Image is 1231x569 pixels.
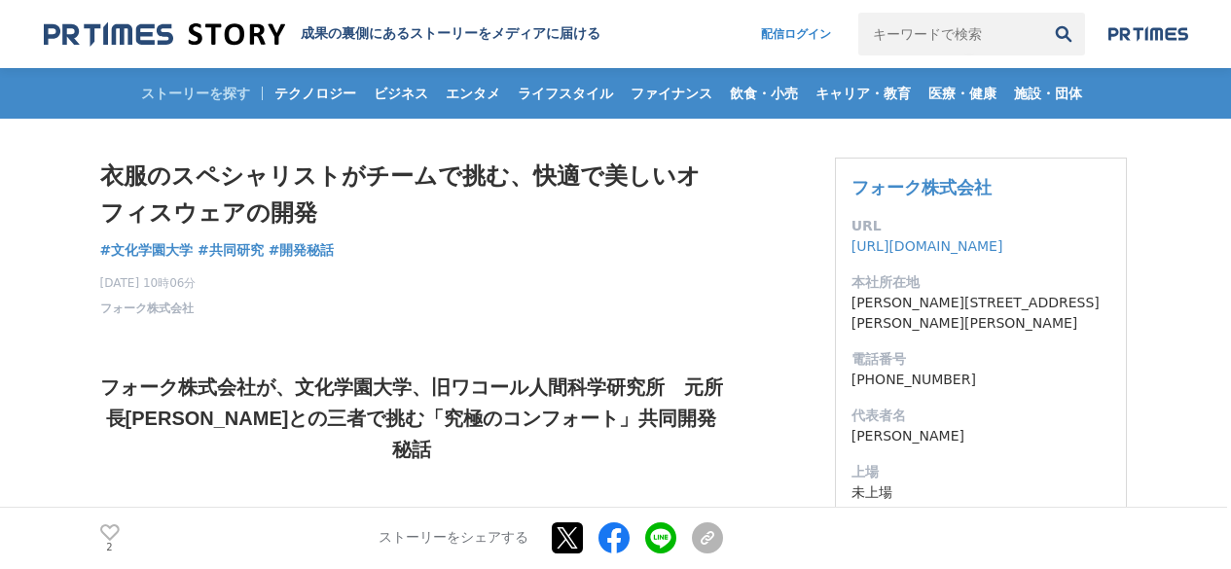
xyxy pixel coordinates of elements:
[100,158,723,232] h1: 衣服のスペシャリストがチームで挑む、快適で美しいオフィスウェアの開発
[100,543,120,552] p: 2
[851,370,1110,390] dd: [PHONE_NUMBER]
[1006,68,1090,119] a: 施設・団体
[623,68,720,119] a: ファイナンス
[851,293,1110,334] dd: [PERSON_NAME][STREET_ADDRESS][PERSON_NAME][PERSON_NAME]
[851,482,1110,503] dd: 未上場
[623,85,720,102] span: ファイナンス
[100,241,194,259] span: #文化学園大学
[851,272,1110,293] dt: 本社所在地
[808,68,919,119] a: キャリア・教育
[510,68,621,119] a: ライフスタイル
[198,240,264,261] a: #共同研究
[742,13,851,55] a: 配信ログイン
[366,85,436,102] span: ビジネス
[851,462,1110,482] dt: 上場
[198,241,264,259] span: #共同研究
[1006,85,1090,102] span: 施設・団体
[921,68,1004,119] a: 医療・健康
[858,13,1042,55] input: キーワードで検索
[438,68,508,119] a: エンタメ
[851,216,1110,236] dt: URL
[100,372,723,465] h2: フォーク株式会社が、文化学園大学、旧ワコール人間科学研究所 元所長[PERSON_NAME]との三者で挑む「究極のコンフォート」共同開発秘話
[366,68,436,119] a: ビジネス
[267,85,364,102] span: テクノロジー
[1042,13,1085,55] button: 検索
[851,349,1110,370] dt: 電話番号
[851,426,1110,446] dd: [PERSON_NAME]
[851,238,1003,254] a: [URL][DOMAIN_NAME]
[808,85,919,102] span: キャリア・教育
[267,68,364,119] a: テクノロジー
[44,21,600,48] a: 成果の裏側にあるストーリーをメディアに届ける 成果の裏側にあるストーリーをメディアに届ける
[438,85,508,102] span: エンタメ
[851,406,1110,426] dt: 代表者名
[100,300,194,317] a: フォーク株式会社
[722,85,806,102] span: 飲食・小売
[100,274,197,292] span: [DATE] 10時06分
[921,85,1004,102] span: 医療・健康
[44,21,285,48] img: 成果の裏側にあるストーリーをメディアに届ける
[100,503,723,531] p: フォーク株式会社（ ）
[100,240,194,261] a: #文化学園大学
[722,68,806,119] a: 飲食・小売
[851,177,992,197] a: フォーク株式会社
[269,241,335,259] span: #開発秘話
[379,530,528,548] p: ストーリーをシェアする
[301,25,600,43] h2: 成果の裏側にあるストーリーをメディアに届ける
[269,240,335,261] a: #開発秘話
[1108,26,1188,42] img: prtimes
[510,85,621,102] span: ライフスタイル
